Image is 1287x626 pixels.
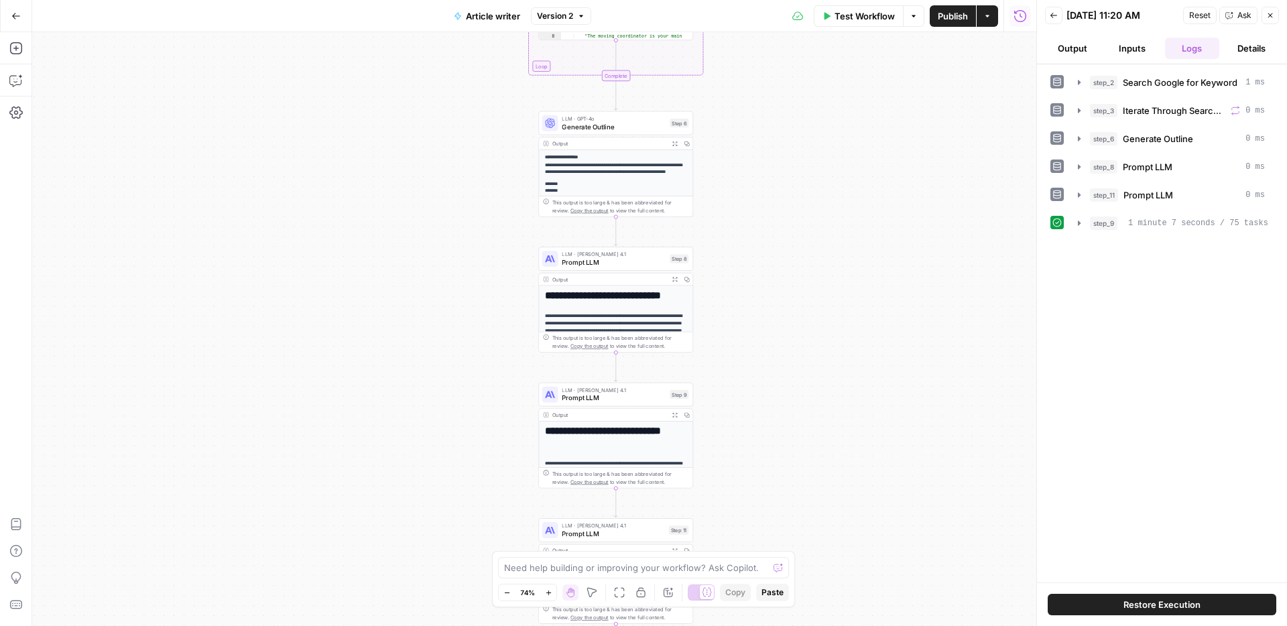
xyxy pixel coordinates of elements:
[1189,9,1211,21] span: Reset
[615,488,617,517] g: Edge from step_9 to step_11
[552,334,689,350] div: This output is too large & has been abbreviated for review. to view the full content.
[446,5,528,27] button: Article writer
[670,254,688,263] div: Step 8
[1123,160,1172,174] span: Prompt LLM
[1128,217,1268,229] span: 1 minute 7 seconds / 75 tasks
[570,207,609,213] span: Copy the output
[669,525,689,534] div: Step 11
[1245,76,1265,88] span: 1 ms
[570,615,609,621] span: Copy the output
[1123,598,1201,611] span: Restore Execution
[538,70,693,81] div: Complete
[1245,161,1265,173] span: 0 ms
[1225,38,1279,59] button: Details
[1123,132,1193,145] span: Generate Outline
[552,198,689,214] div: This output is too large & has been abbreviated for review. to view the full content.
[1070,128,1273,149] button: 0 ms
[562,115,666,123] span: LLM · GPT-4o
[814,5,903,27] button: Test Workflow
[552,411,666,419] div: Output
[562,529,664,539] span: Prompt LLM
[615,353,617,381] g: Edge from step_8 to step_9
[562,250,666,258] span: LLM · [PERSON_NAME] 4.1
[1219,7,1258,24] button: Ask
[531,7,591,25] button: Version 2
[720,584,751,601] button: Copy
[552,547,666,555] div: Output
[1045,38,1099,59] button: Output
[1070,212,1273,234] button: 1 minute 7 seconds / 75 tasks
[615,217,617,246] g: Edge from step_6 to step_8
[1237,9,1251,21] span: Ask
[1090,216,1117,230] span: step_9
[552,605,689,621] div: This output is too large & has been abbreviated for review. to view the full content.
[1090,76,1117,89] span: step_2
[570,343,609,349] span: Copy the output
[602,70,630,81] div: Complete
[1090,160,1117,174] span: step_8
[539,34,561,52] div: 8
[1070,100,1273,121] button: 0 ms
[570,479,609,485] span: Copy the output
[1070,72,1273,93] button: 1 ms
[1245,105,1265,117] span: 0 ms
[552,470,689,486] div: This output is too large & has been abbreviated for review. to view the full content.
[1123,104,1225,117] span: Iterate Through Search Results
[756,584,789,601] button: Paste
[562,386,666,394] span: LLM · [PERSON_NAME] 4.1
[520,587,535,598] span: 74%
[562,257,666,267] span: Prompt LLM
[537,10,573,22] span: Version 2
[1105,38,1159,59] button: Inputs
[1090,188,1118,202] span: step_11
[670,119,688,127] div: Step 6
[835,9,895,23] span: Test Workflow
[1070,184,1273,206] button: 0 ms
[1245,133,1265,145] span: 0 ms
[1165,38,1219,59] button: Logs
[1123,76,1237,89] span: Search Google for Keyword
[552,275,666,284] div: Output
[562,121,666,131] span: Generate Outline
[615,81,617,110] g: Edge from step_3-iteration-end to step_6
[930,5,976,27] button: Publish
[761,586,784,599] span: Paste
[1090,132,1117,145] span: step_6
[1048,594,1276,615] button: Restore Execution
[1245,189,1265,201] span: 0 ms
[562,521,664,529] span: LLM · [PERSON_NAME] 4.1
[1070,156,1273,178] button: 0 ms
[725,586,745,599] span: Copy
[562,393,666,403] span: Prompt LLM
[670,390,688,399] div: Step 9
[1090,104,1117,117] span: step_3
[1123,188,1173,202] span: Prompt LLM
[938,9,968,23] span: Publish
[466,9,520,23] span: Article writer
[552,139,666,147] div: Output
[1183,7,1217,24] button: Reset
